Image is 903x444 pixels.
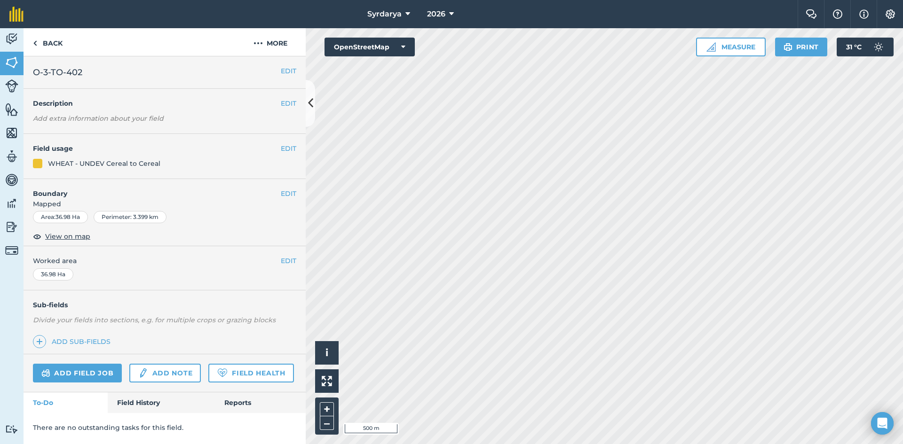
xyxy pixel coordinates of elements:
h4: Boundary [24,179,281,199]
a: Reports [215,392,306,413]
a: Field Health [208,364,293,382]
img: svg+xml;base64,PD94bWwgdmVyc2lvbj0iMS4wIiBlbmNvZGluZz0idXRmLTgiPz4KPCEtLSBHZW5lcmF0b3I6IEFkb2JlIE... [5,173,18,187]
span: View on map [45,231,90,241]
div: Perimeter : 3.399 km [94,211,166,223]
img: svg+xml;base64,PHN2ZyB4bWxucz0iaHR0cDovL3d3dy53My5vcmcvMjAwMC9zdmciIHdpZHRoPSIxOCIgaGVpZ2h0PSIyNC... [33,231,41,242]
img: svg+xml;base64,PHN2ZyB4bWxucz0iaHR0cDovL3d3dy53My5vcmcvMjAwMC9zdmciIHdpZHRoPSI1NiIgaGVpZ2h0PSI2MC... [5,102,18,117]
img: Two speech bubbles overlapping with the left bubble in the forefront [806,9,817,19]
span: O-3-TO-402 [33,66,82,79]
h4: Description [33,98,296,109]
div: WHEAT - UNDEV Cereal to Cereal [48,158,160,169]
button: EDIT [281,66,296,76]
button: 31 °C [837,38,894,56]
img: svg+xml;base64,PHN2ZyB4bWxucz0iaHR0cDovL3d3dy53My5vcmcvMjAwMC9zdmciIHdpZHRoPSI5IiBoZWlnaHQ9IjI0Ii... [33,38,37,49]
span: 2026 [427,8,445,20]
img: svg+xml;base64,PHN2ZyB4bWxucz0iaHR0cDovL3d3dy53My5vcmcvMjAwMC9zdmciIHdpZHRoPSIyMCIgaGVpZ2h0PSIyNC... [253,38,263,49]
img: svg+xml;base64,PHN2ZyB4bWxucz0iaHR0cDovL3d3dy53My5vcmcvMjAwMC9zdmciIHdpZHRoPSIxNCIgaGVpZ2h0PSIyNC... [36,336,43,347]
img: svg+xml;base64,PD94bWwgdmVyc2lvbj0iMS4wIiBlbmNvZGluZz0idXRmLTgiPz4KPCEtLSBHZW5lcmF0b3I6IEFkb2JlIE... [5,32,18,46]
img: svg+xml;base64,PHN2ZyB4bWxucz0iaHR0cDovL3d3dy53My5vcmcvMjAwMC9zdmciIHdpZHRoPSIxOSIgaGVpZ2h0PSIyNC... [784,41,792,53]
img: svg+xml;base64,PD94bWwgdmVyc2lvbj0iMS4wIiBlbmNvZGluZz0idXRmLTgiPz4KPCEtLSBHZW5lcmF0b3I6IEFkb2JlIE... [5,244,18,257]
img: svg+xml;base64,PD94bWwgdmVyc2lvbj0iMS4wIiBlbmNvZGluZz0idXRmLTgiPz4KPCEtLSBHZW5lcmF0b3I6IEFkb2JlIE... [5,149,18,164]
div: Open Intercom Messenger [871,412,894,435]
img: svg+xml;base64,PD94bWwgdmVyc2lvbj0iMS4wIiBlbmNvZGluZz0idXRmLTgiPz4KPCEtLSBHZW5lcmF0b3I6IEFkb2JlIE... [138,367,148,379]
button: Print [775,38,828,56]
a: Add sub-fields [33,335,114,348]
img: Four arrows, one pointing top left, one top right, one bottom right and the last bottom left [322,376,332,386]
img: svg+xml;base64,PD94bWwgdmVyc2lvbj0iMS4wIiBlbmNvZGluZz0idXRmLTgiPz4KPCEtLSBHZW5lcmF0b3I6IEFkb2JlIE... [5,79,18,93]
img: A cog icon [885,9,896,19]
button: OpenStreetMap [325,38,415,56]
button: EDIT [281,98,296,109]
img: svg+xml;base64,PD94bWwgdmVyc2lvbj0iMS4wIiBlbmNvZGluZz0idXRmLTgiPz4KPCEtLSBHZW5lcmF0b3I6IEFkb2JlIE... [5,220,18,234]
em: Divide your fields into sections, e.g. for multiple crops or grazing blocks [33,316,276,324]
span: Worked area [33,256,296,266]
img: fieldmargin Logo [9,7,24,22]
img: svg+xml;base64,PD94bWwgdmVyc2lvbj0iMS4wIiBlbmNvZGluZz0idXRmLTgiPz4KPCEtLSBHZW5lcmF0b3I6IEFkb2JlIE... [41,367,50,379]
a: Field History [108,392,214,413]
h4: Sub-fields [24,300,306,310]
p: There are no outstanding tasks for this field. [33,422,296,433]
button: More [235,28,306,56]
em: Add extra information about your field [33,114,164,123]
a: Back [24,28,72,56]
div: Area : 36.98 Ha [33,211,88,223]
button: EDIT [281,256,296,266]
button: i [315,341,339,365]
button: View on map [33,231,90,242]
span: i [325,347,328,358]
h4: Field usage [33,143,281,154]
img: svg+xml;base64,PD94bWwgdmVyc2lvbj0iMS4wIiBlbmNvZGluZz0idXRmLTgiPz4KPCEtLSBHZW5lcmF0b3I6IEFkb2JlIE... [5,425,18,434]
span: Syrdarya [367,8,402,20]
button: + [320,402,334,416]
img: svg+xml;base64,PHN2ZyB4bWxucz0iaHR0cDovL3d3dy53My5vcmcvMjAwMC9zdmciIHdpZHRoPSI1NiIgaGVpZ2h0PSI2MC... [5,126,18,140]
img: A question mark icon [832,9,843,19]
img: svg+xml;base64,PHN2ZyB4bWxucz0iaHR0cDovL3d3dy53My5vcmcvMjAwMC9zdmciIHdpZHRoPSIxNyIgaGVpZ2h0PSIxNy... [859,8,869,20]
button: EDIT [281,188,296,199]
img: svg+xml;base64,PD94bWwgdmVyc2lvbj0iMS4wIiBlbmNvZGluZz0idXRmLTgiPz4KPCEtLSBHZW5lcmF0b3I6IEFkb2JlIE... [869,38,888,56]
a: Add note [129,364,201,382]
button: EDIT [281,143,296,154]
button: – [320,416,334,430]
div: 36.98 Ha [33,268,73,280]
img: svg+xml;base64,PHN2ZyB4bWxucz0iaHR0cDovL3d3dy53My5vcmcvMjAwMC9zdmciIHdpZHRoPSI1NiIgaGVpZ2h0PSI2MC... [5,55,18,70]
button: Measure [696,38,766,56]
img: Ruler icon [706,42,716,52]
img: svg+xml;base64,PD94bWwgdmVyc2lvbj0iMS4wIiBlbmNvZGluZz0idXRmLTgiPz4KPCEtLSBHZW5lcmF0b3I6IEFkb2JlIE... [5,196,18,210]
a: Add field job [33,364,122,382]
span: Mapped [24,199,306,209]
a: To-Do [24,392,108,413]
span: 31 ° C [846,38,862,56]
